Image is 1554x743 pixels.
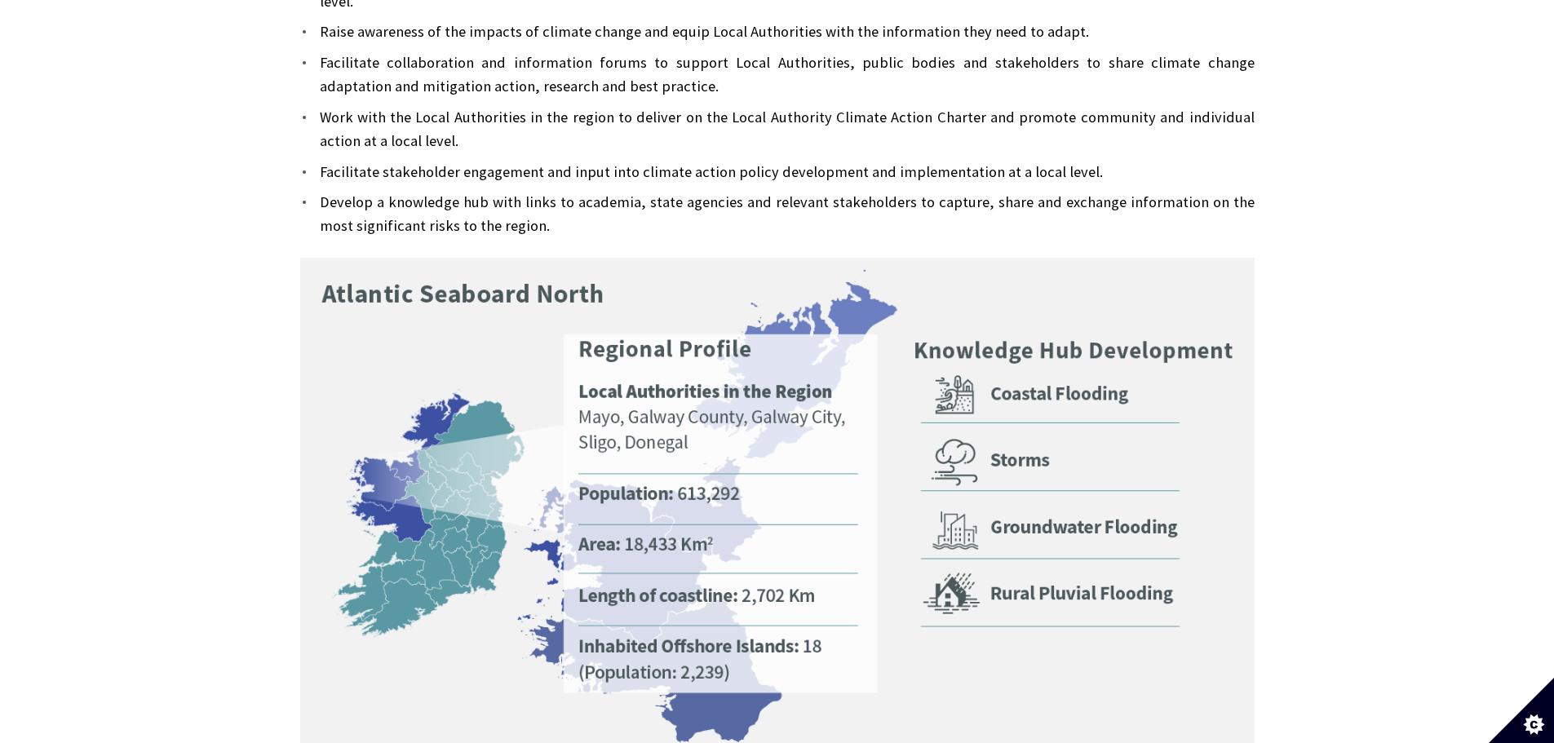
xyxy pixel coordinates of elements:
li: Facilitate collaboration and information forums to support Local Authorities, public bodies and s... [300,51,1255,99]
li: Facilitate stakeholder engagement and input into climate action policy development and implementa... [300,160,1255,184]
li: Raise awareness of the impacts of climate change and equip Local Authorities with the information... [300,20,1255,43]
li: Develop a knowledge hub with links to academia, state agencies and relevant stakeholders to captu... [300,190,1255,238]
button: Set cookie preferences [1489,678,1554,743]
li: Work with the Local Authorities in the region to deliver on the Local Authority Climate Action Ch... [300,105,1255,153]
